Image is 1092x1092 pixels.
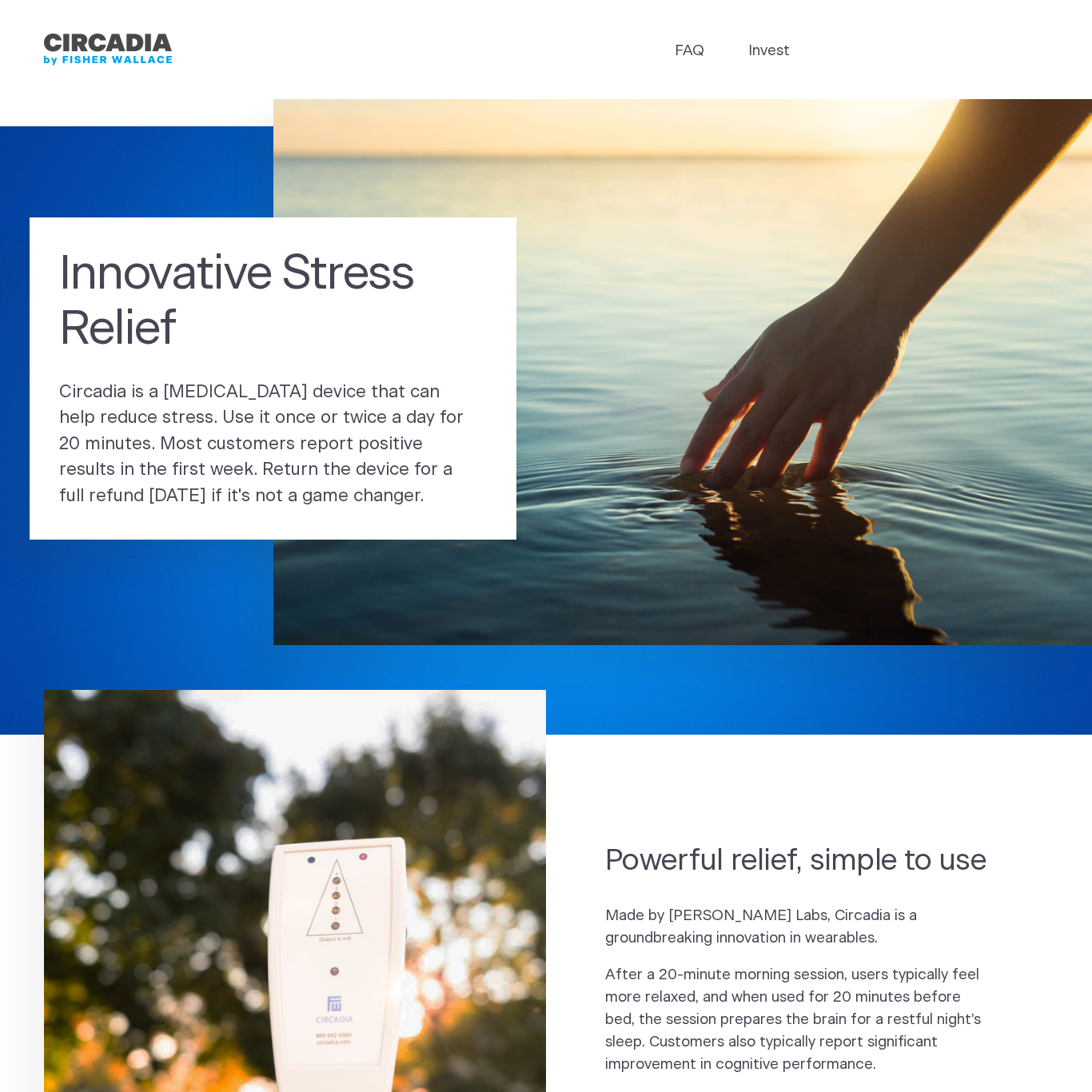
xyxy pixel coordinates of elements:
a: Circadia [44,30,172,70]
a: Invest [748,40,790,62]
img: circadia_bfw.png [44,30,172,70]
h1: Innovative Stress Relief [59,247,487,357]
h2: Powerful relief, simple to use [605,841,989,880]
p: After a 20-minute morning session, users typically feel more relaxed, and when used for 20 minute... [605,964,989,1075]
a: FAQ [675,40,704,62]
p: Circadia is a [MEDICAL_DATA] device that can help reduce stress. Use it once or twice a day for 2... [59,380,487,510]
p: Made by [PERSON_NAME] Labs, Circadia is a groundbreaking innovation in wearables. [605,905,989,950]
